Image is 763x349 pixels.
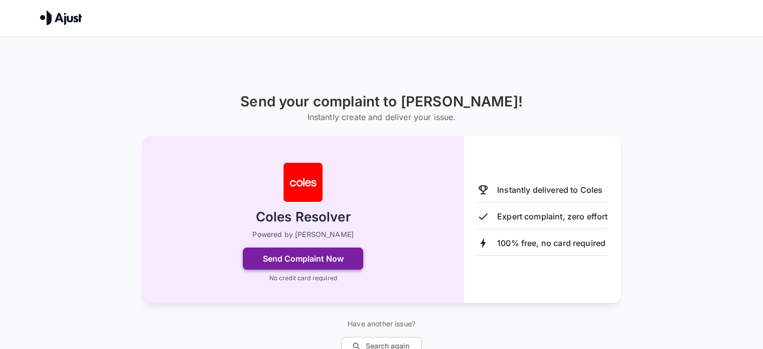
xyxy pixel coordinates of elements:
[497,210,607,222] p: Expert complaint, zero effort
[283,162,323,202] img: Coles
[269,274,337,283] p: No credit card required
[252,229,354,240] p: Powered by [PERSON_NAME]
[256,208,351,226] h2: Coles Resolver
[243,248,363,270] button: Send Complaint Now
[40,10,82,25] img: Ajust
[240,110,523,124] h6: Instantly create and deliver your issue.
[497,184,602,196] p: Instantly delivered to Coles
[497,237,605,249] p: 100% free, no card required
[240,93,523,110] h1: Send your complaint to [PERSON_NAME]!
[341,319,422,329] p: Have another issue?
